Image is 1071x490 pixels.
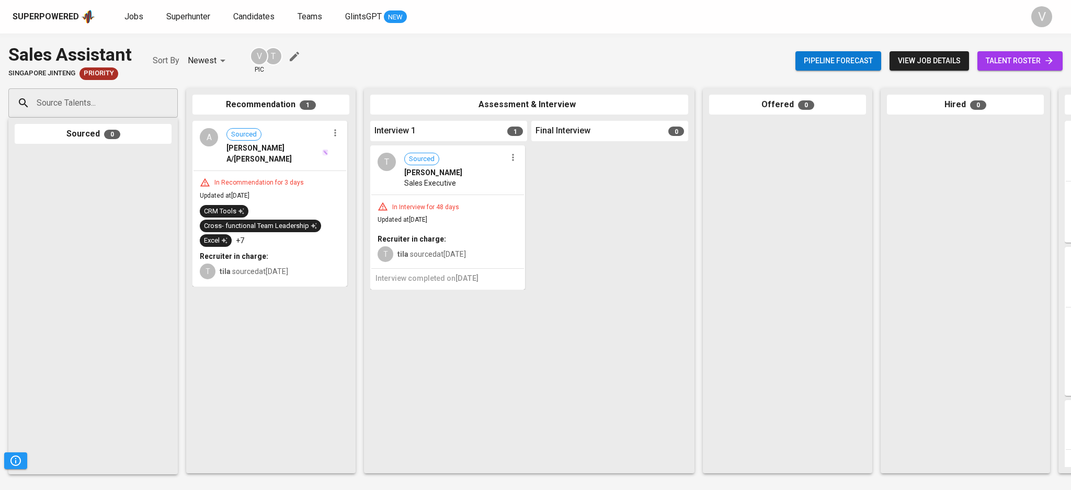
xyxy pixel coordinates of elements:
div: A [200,128,218,146]
div: In Recommendation for 3 days [210,178,308,187]
div: ASourced[PERSON_NAME] A/[PERSON_NAME]In Recommendation for 3 daysUpdated at[DATE]CRM ToolsCross- ... [192,121,347,287]
div: T [200,264,215,279]
div: Newest [188,51,229,71]
span: talent roster [986,54,1054,67]
div: Excel [204,236,227,246]
span: Teams [298,12,322,21]
div: CRM Tools [204,207,244,216]
b: tila [220,267,231,276]
span: Pipeline forecast [804,54,873,67]
div: V [1031,6,1052,27]
span: 1 [507,127,523,136]
button: Open [172,102,174,104]
div: Superpowered [13,11,79,23]
span: Sales Executive [404,178,456,188]
div: Recommendation [192,95,349,115]
span: Jobs [124,12,143,21]
span: Updated at [DATE] [378,216,427,223]
span: 0 [104,130,120,139]
span: [PERSON_NAME] [404,167,462,178]
span: Final Interview [535,125,590,137]
div: Sales Assistant [8,42,132,67]
b: tila [397,250,408,258]
span: Priority [79,69,118,78]
span: 0 [798,100,814,110]
button: view job details [890,51,969,71]
span: NEW [384,12,407,22]
div: Assessment & Interview [370,95,688,115]
span: Sourced [227,130,261,140]
span: 1 [300,100,316,110]
div: TSourced[PERSON_NAME]Sales ExecutiveIn Interview for 48 daysUpdated at[DATE]Recruiter in charge:T... [370,145,525,290]
div: pic [250,47,268,74]
span: [DATE] [455,274,478,282]
span: Sourced [405,154,439,164]
a: Teams [298,10,324,24]
span: Superhunter [166,12,210,21]
span: Interview 1 [374,125,416,137]
p: Sort By [153,54,179,67]
a: Jobs [124,10,145,24]
img: magic_wand.svg [322,149,328,155]
span: 0 [668,127,684,136]
a: GlintsGPT NEW [345,10,407,24]
div: T [264,47,282,65]
div: Cross- functional Team Leadership [204,221,317,231]
span: Singapore Jinteng [8,69,75,78]
div: Sourced [15,124,172,144]
div: T [378,153,396,171]
a: Candidates [233,10,277,24]
span: Updated at [DATE] [200,192,249,199]
h6: Interview completed on [375,273,520,284]
p: +7 [236,235,244,246]
div: In Interview for 48 days [388,203,463,212]
span: 0 [970,100,986,110]
div: New Job received from Demand Team [79,67,118,80]
div: T [378,246,393,262]
div: Hired [887,95,1044,115]
span: view job details [898,54,961,67]
img: app logo [81,9,95,25]
span: sourced at [DATE] [397,250,466,258]
button: Pipeline Triggers [4,452,27,469]
b: Recruiter in charge: [378,235,446,243]
a: Superpoweredapp logo [13,9,95,25]
span: [PERSON_NAME] A/[PERSON_NAME] [226,143,321,164]
div: V [250,47,268,65]
span: Candidates [233,12,275,21]
span: sourced at [DATE] [220,267,288,276]
b: Recruiter in charge: [200,252,268,260]
button: Pipeline forecast [795,51,881,71]
a: talent roster [977,51,1063,71]
span: GlintsGPT [345,12,382,21]
a: Superhunter [166,10,212,24]
p: Newest [188,54,217,67]
div: Offered [709,95,866,115]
